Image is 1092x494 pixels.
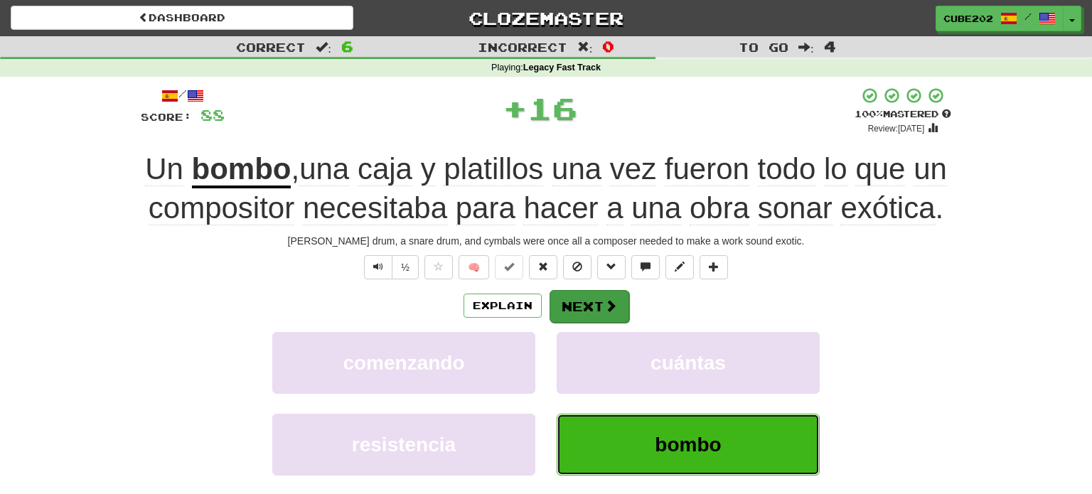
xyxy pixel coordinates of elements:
span: necesitaba [303,191,447,225]
span: sonar [758,191,833,225]
span: lo [824,152,847,186]
a: Cube202 / [936,6,1064,31]
strong: Legacy Fast Track [523,63,601,73]
span: comenzando [343,352,464,374]
span: una [299,152,349,186]
u: bombo [192,152,291,188]
small: Review: [DATE] [868,124,925,134]
button: Reset to 0% Mastered (alt+r) [529,255,557,279]
button: resistencia [272,414,535,476]
button: Set this sentence to 100% Mastered (alt+m) [495,255,523,279]
span: / [1024,11,1032,21]
span: resistencia [352,434,456,456]
span: , . [149,152,947,225]
span: : [316,41,331,53]
span: Incorrect [478,40,567,54]
span: bombo [655,434,721,456]
span: Cube202 [943,12,993,25]
button: Edit sentence (alt+d) [665,255,694,279]
span: que [855,152,905,186]
span: 4 [824,38,836,55]
span: una [552,152,601,186]
div: Text-to-speech controls [361,255,419,279]
button: 🧠 [459,255,489,279]
span: vez [610,152,656,186]
span: hacer [523,191,598,225]
span: : [798,41,814,53]
span: exótica [840,191,935,225]
span: 6 [341,38,353,55]
button: ½ [392,255,419,279]
span: una [631,191,681,225]
button: bombo [557,414,820,476]
div: [PERSON_NAME] drum, a snare drum, and cymbals were once all a composer needed to make a work soun... [141,234,951,248]
span: platillos [444,152,543,186]
a: Dashboard [11,6,353,30]
span: : [577,41,593,53]
span: para [456,191,515,225]
span: 100 % [855,108,883,119]
span: un [914,152,947,186]
span: Correct [236,40,306,54]
button: comenzando [272,332,535,394]
span: Score: [141,111,192,123]
span: a [606,191,623,225]
span: cuántas [651,352,726,374]
span: 16 [528,90,577,126]
span: fueron [665,152,749,186]
button: Grammar (alt+g) [597,255,626,279]
button: cuántas [557,332,820,394]
span: 88 [200,106,225,124]
span: y [421,152,436,186]
span: + [503,87,528,129]
button: Add to collection (alt+a) [700,255,728,279]
a: Clozemaster [375,6,717,31]
button: Favorite sentence (alt+f) [424,255,453,279]
span: compositor [149,191,294,225]
span: 0 [602,38,614,55]
button: Play sentence audio (ctl+space) [364,255,392,279]
button: Next [550,290,629,323]
span: caja [358,152,412,186]
button: Discuss sentence (alt+u) [631,255,660,279]
button: Ignore sentence (alt+i) [563,255,591,279]
span: To go [739,40,788,54]
span: Un [145,152,183,186]
div: / [141,87,225,104]
div: Mastered [855,108,951,121]
button: Explain [464,294,542,318]
span: obra [690,191,749,225]
span: todo [758,152,816,186]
